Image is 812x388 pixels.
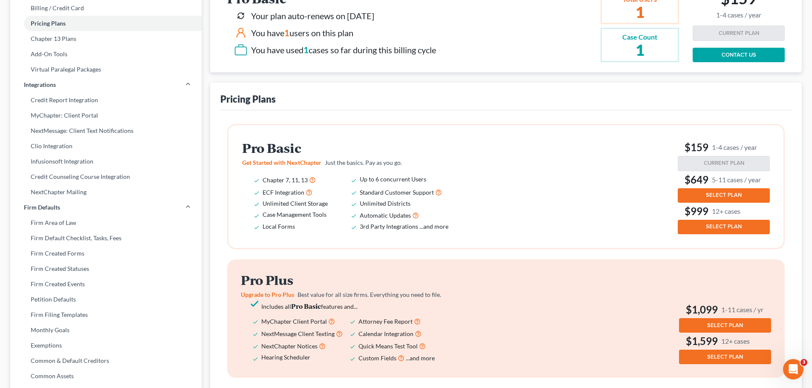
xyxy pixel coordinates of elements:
span: Standard Customer Support [360,189,434,196]
span: 1 [303,45,309,55]
span: Get Started with NextChapter [242,159,321,166]
small: 12+ cases [712,207,740,216]
a: Firm Created Forms [10,246,202,261]
a: Petition Defaults [10,292,202,307]
span: 3rd Party Integrations [360,223,418,230]
span: Hearing Scheduler [261,354,310,361]
span: CURRENT PLAN [704,160,744,167]
button: SELECT PLAN [678,220,770,234]
span: Unlimited Districts [360,200,410,207]
a: Firm Created Events [10,276,202,292]
span: SELECT PLAN [707,322,743,329]
button: SELECT PLAN [679,350,771,364]
div: You have used cases so far during this billing cycle [251,44,436,56]
button: CURRENT PLAN [678,156,770,171]
a: Pricing Plans [10,16,202,31]
a: Firm Area of Law [10,215,202,230]
span: 3 [800,359,807,366]
span: MyChapter Client Portal [261,318,327,325]
span: Calendar Integration [358,330,413,337]
span: Automatic Updates [360,212,411,219]
small: 1-4 cases / year [716,11,761,19]
a: Common Assets [10,368,202,384]
a: Firm Defaults [10,200,202,215]
a: Billing / Credit Card [10,0,202,16]
span: Case Management Tools [263,211,327,218]
button: CURRENT PLAN [693,26,785,41]
span: NextChapter Notices [261,342,318,350]
span: Just the basics. Pay as you go. [325,159,402,166]
span: Upgrade to Pro Plus [241,291,294,298]
h2: 1 [622,4,657,20]
div: Case Count [622,32,657,42]
span: Chapter 7, 11, 13 [263,176,308,184]
a: Virtual Paralegal Packages [10,62,202,77]
strong: Pro Basic [291,302,321,310]
a: Monthly Goals [10,322,202,338]
div: Pricing Plans [220,93,276,105]
iframe: Intercom live chat [783,359,803,379]
span: Attorney Fee Report [358,318,413,325]
a: MyChapter: Client Portal [10,108,202,123]
div: You have users on this plan [251,27,353,39]
small: 5-11 cases / year [712,175,761,184]
small: 1-11 cases / yr [721,305,763,314]
span: SELECT PLAN [707,354,743,360]
h2: 1 [622,42,657,57]
button: SELECT PLAN [679,318,771,333]
span: SELECT PLAN [706,223,742,230]
h2: Pro Plus [241,273,459,287]
span: ECF Integration [263,189,304,196]
a: Infusionsoft Integration [10,154,202,169]
a: Firm Created Statuses [10,261,202,276]
span: Firm Defaults [24,203,60,212]
h3: $649 [678,173,770,187]
button: SELECT PLAN [678,188,770,203]
small: 12+ cases [721,336,750,345]
a: CONTACT US [693,48,785,62]
div: Your plan auto-renews on [DATE] [251,10,374,22]
h2: Pro Basic [242,141,460,155]
h3: $1,099 [679,303,771,316]
a: NextChapter Mailing [10,184,202,200]
a: Integrations [10,77,202,92]
span: Local Forms [263,223,295,230]
a: Firm Default Checklist, Tasks, Fees [10,230,202,246]
span: Integrations [24,80,56,89]
span: NextMessage Client Texting [261,330,335,337]
small: 1-4 cases / year [712,143,757,152]
span: Includes all features and... [261,303,358,310]
a: Chapter 13 Plans [10,31,202,46]
a: Add-On Tools [10,46,202,62]
h3: $999 [678,204,770,218]
span: Quick Means Test Tool [358,342,418,350]
span: 1 [284,28,289,38]
a: Common & Default Creditors [10,353,202,368]
a: NextMessage: Client Text Notifications [10,123,202,138]
span: ...and more [419,223,448,230]
span: ...and more [406,354,435,362]
a: Credit Report Integration [10,92,202,108]
span: Best value for all size firms. Everything you need to file. [298,291,441,298]
span: Up to 6 concurrent Users [360,175,426,183]
h3: $159 [678,141,770,154]
a: Firm Filing Templates [10,307,202,322]
h3: $1,599 [679,334,771,348]
span: Unlimited Client Storage [263,200,328,207]
span: Custom Fields [358,354,396,362]
a: Exemptions [10,338,202,353]
a: Credit Counseling Course Integration [10,169,202,184]
a: Clio Integration [10,138,202,154]
span: SELECT PLAN [706,192,742,198]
